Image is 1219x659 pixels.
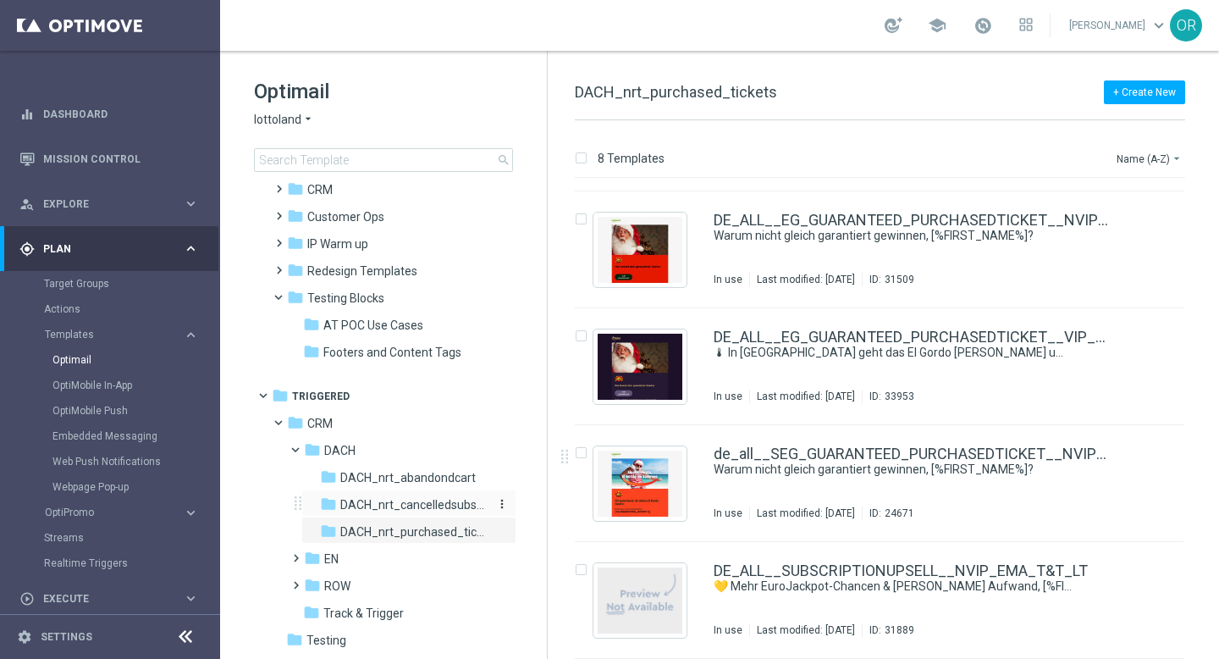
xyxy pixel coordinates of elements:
div: Execute [19,591,183,606]
div: 24671 [885,507,914,520]
span: EN [324,551,339,567]
div: Press SPACE to select this row. [558,542,1216,659]
div: Last modified: [DATE] [750,273,862,286]
div: 🌡 In Spanien geht das El Gordo Fieber um, [%FIRST_NAME%] [714,345,1112,361]
div: 31889 [885,623,914,637]
div: Press SPACE to select this row. [558,425,1216,542]
i: keyboard_arrow_right [183,196,199,212]
a: Web Push Notifications [52,455,176,468]
i: folder [287,289,304,306]
a: Dashboard [43,91,199,136]
i: folder [287,208,304,224]
a: 💛 Mehr EuroJackpot-Chancen & [PERSON_NAME] Aufwand, [%FIRST_NAME%] 💛 [714,579,1073,595]
button: OptiPromo keyboard_arrow_right [44,506,200,519]
i: arrow_drop_down [1170,152,1183,165]
span: Triggered [292,389,350,404]
div: 33953 [885,390,914,403]
div: OptiPromo [44,500,218,525]
i: more_vert [495,497,509,511]
div: In use [714,507,742,520]
a: DE_ALL__SUBSCRIPTIONUPSELL__NVIP_EMA_T&T_LT [714,563,1088,579]
div: Realtime Triggers [44,551,218,576]
span: Customer Ops [307,209,384,224]
a: Actions [44,302,176,316]
div: Dashboard [19,91,199,136]
span: Execute [43,594,183,604]
span: AT POC Use Cases [323,318,423,333]
div: 💛 Mehr EuroJackpot-Chancen & weniger Aufwand, [%FIRST_NAME%] 💛 [714,579,1112,595]
span: OptiPromo [45,507,166,518]
button: person_search Explore keyboard_arrow_right [19,197,200,211]
div: play_circle_outline Execute keyboard_arrow_right [19,592,200,606]
div: Streams [44,525,218,551]
i: equalizer [19,107,35,122]
span: Footers and Content Tags [323,345,461,360]
button: + Create New [1104,80,1185,104]
span: DACH_nrt_purchased_tickets [575,83,777,101]
span: Templates [45,329,166,340]
i: folder [287,414,304,431]
i: folder [320,523,337,540]
span: Explore [43,199,183,209]
span: DACH [324,443,356,458]
i: settings [17,629,32,645]
a: Optimail [52,353,176,367]
div: Web Push Notifications [52,449,218,474]
div: Webpage Pop-up [52,474,218,500]
div: 31509 [885,273,914,286]
span: DACH_nrt_abandondcart [340,470,476,485]
div: OptiMobile In-App [52,373,218,398]
a: [PERSON_NAME]keyboard_arrow_down [1067,13,1170,38]
div: Press SPACE to select this row. [558,308,1216,425]
input: Search Template [254,148,513,172]
a: DE_ALL__EG_GUARANTEED_PURCHASEDTICKET__VIP_EMA_T&T_LT [714,329,1112,345]
span: CRM [307,182,333,197]
i: folder [272,387,289,404]
i: folder [304,550,321,567]
span: lottoland [254,112,301,128]
i: folder [287,235,304,252]
div: OptiMobile Push [52,398,218,424]
a: 🌡 In [GEOGRAPHIC_DATA] geht das El Gordo [PERSON_NAME] um, [%FIRST_NAME%] [714,345,1073,361]
i: keyboard_arrow_right [183,241,199,257]
div: In use [714,623,742,637]
div: ID: [862,273,914,286]
button: Name (A-Z)arrow_drop_down [1115,148,1185,169]
span: ROW [324,579,350,594]
span: search [497,153,510,167]
button: Mission Control [19,152,200,166]
a: Warum nicht gleich garantiert gewinnen, [%FIRST_NAME%]? [714,462,1073,478]
div: Optimail [52,347,218,373]
a: de_all__SEG_GUARANTEED_PURCHASEDTICKET__NVIP_EMA_T&T_LT [714,446,1112,462]
div: Last modified: [DATE] [750,507,862,520]
img: 24671.jpeg [598,451,682,517]
a: DE_ALL__EG_GUARANTEED_PURCHASEDTICKET__NVIP_EMA_T&T_LT [714,213,1112,228]
i: folder [320,468,337,485]
a: OptiMobile Push [52,404,176,418]
img: 31509.jpeg [598,217,682,283]
i: folder [304,441,321,458]
a: Embedded Messaging [52,429,176,443]
span: keyboard_arrow_down [1150,16,1168,35]
i: folder [287,180,304,197]
div: Templates [45,329,183,340]
a: Warum nicht gleich garantiert gewinnen, [%FIRST_NAME%]? [714,228,1073,244]
span: Testing Blocks [307,291,384,306]
span: Redesign Templates [307,263,417,279]
a: Realtime Triggers [44,557,176,570]
div: Explore [19,197,183,212]
a: Target Groups [44,277,176,291]
button: equalizer Dashboard [19,108,200,121]
span: school [928,16,946,35]
span: IP Warm up [307,236,368,252]
button: gps_fixed Plan keyboard_arrow_right [19,242,200,256]
button: Templates keyboard_arrow_right [44,328,200,341]
div: Mission Control [19,136,199,181]
span: DACH_nrt_purchased_tickets [340,524,487,540]
i: keyboard_arrow_right [183,327,199,343]
i: person_search [19,197,35,212]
